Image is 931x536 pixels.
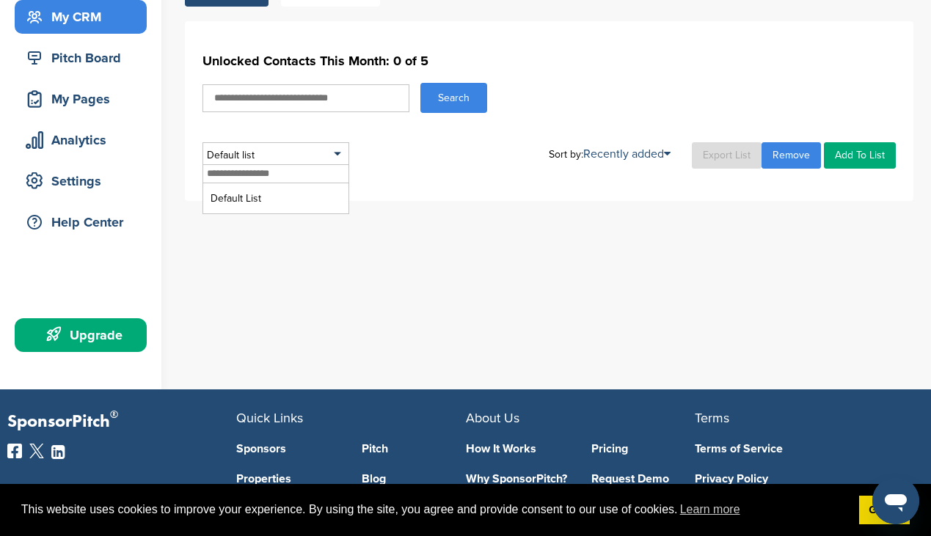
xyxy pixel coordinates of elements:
[466,410,519,426] span: About Us
[22,45,147,71] div: Pitch Board
[591,443,695,455] a: Pricing
[15,123,147,157] a: Analytics
[22,4,147,30] div: My CRM
[859,496,910,525] a: dismiss cookie message
[695,473,902,485] a: Privacy Policy
[695,443,902,455] a: Terms of Service
[236,410,303,426] span: Quick Links
[678,499,742,521] a: learn more about cookies
[22,86,147,112] div: My Pages
[22,322,147,348] div: Upgrade
[591,473,695,485] a: Request Demo
[22,168,147,194] div: Settings
[236,473,340,485] a: Properties
[15,318,147,352] a: Upgrade
[695,410,729,426] span: Terms
[15,205,147,239] a: Help Center
[15,164,147,198] a: Settings
[872,477,919,524] iframe: Button to launch messaging window
[466,443,569,455] a: How It Works
[692,142,762,169] a: Export List
[15,41,147,75] a: Pitch Board
[207,187,345,210] li: Default List
[21,499,847,521] span: This website uses cookies to improve your experience. By using the site, you agree and provide co...
[22,209,147,235] div: Help Center
[29,444,44,458] img: Twitter
[362,473,465,485] a: Blog
[549,148,671,160] div: Sort by:
[202,48,896,74] h1: Unlocked Contacts This Month: 0 of 5
[824,142,896,169] a: Add To List
[762,142,821,169] a: Remove
[110,405,118,424] span: ®
[362,443,465,455] a: Pitch
[236,443,340,455] a: Sponsors
[466,473,569,485] a: Why SponsorPitch?
[22,127,147,153] div: Analytics
[7,444,22,458] img: Facebook
[202,142,349,169] div: Default list
[7,411,236,433] p: SponsorPitch
[583,147,671,161] a: Recently added
[420,83,487,113] button: Search
[15,82,147,116] a: My Pages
